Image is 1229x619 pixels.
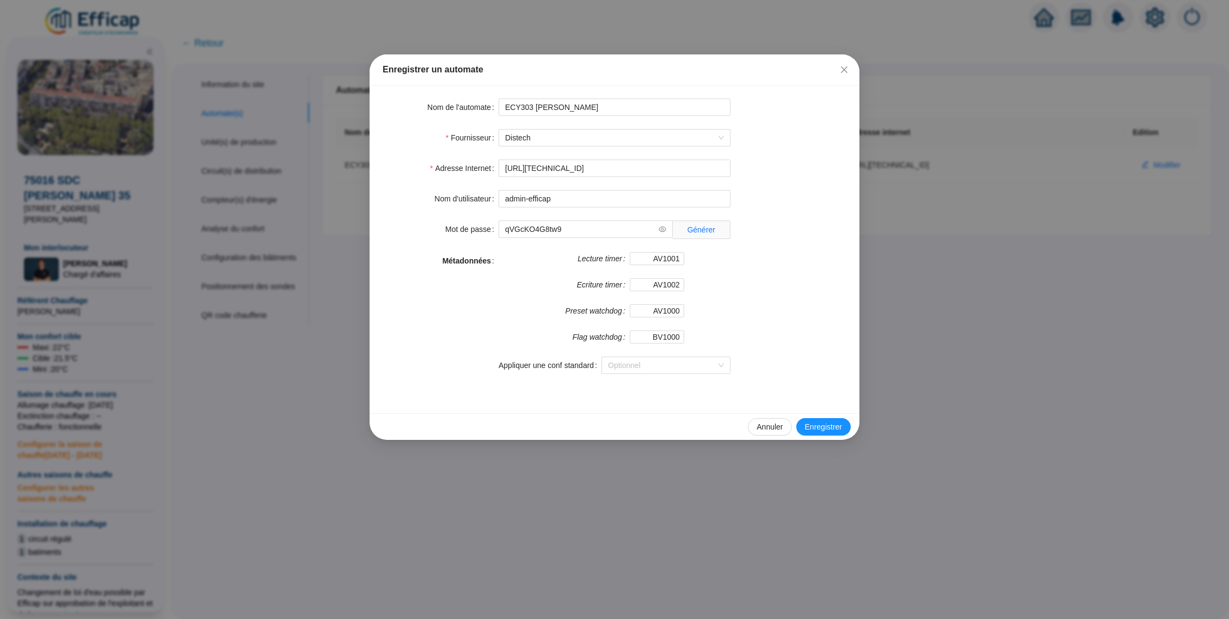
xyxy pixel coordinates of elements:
input: Lecture timer [630,252,684,265]
button: Enregistrer [796,418,851,436]
span: Distech [505,130,724,146]
input: Nom de l'automate [499,99,730,116]
input: Flag watchdog [630,330,684,344]
span: close [840,65,849,74]
input: Nom d'utilisateur [499,190,730,207]
input: Preset watchdog [630,304,684,317]
span: eye [659,225,666,233]
label: Nom d'utilisateur [434,190,499,207]
input: Adresse Internet [499,160,730,177]
div: Enregistrer un automate [383,63,846,76]
span: Enregistrer [805,421,842,433]
label: Fournisseur [446,129,499,146]
button: Close [835,61,853,78]
input: Ecriture timer [630,278,684,291]
span: Annuler [757,421,783,433]
label: Appliquer une conf standard [499,357,601,374]
input: Mot de passe [505,224,656,235]
span: Fermer [835,65,853,74]
label: Ecriture timer [577,278,630,291]
label: Preset watchdog [566,304,630,317]
strong: Métadonnées [443,256,491,265]
label: Lecture timer [577,252,630,265]
label: Nom de l'automate [427,99,499,116]
label: Mot de passe [445,220,499,238]
span: Générer [687,226,715,234]
label: Flag watchdog [573,330,630,344]
button: Générer [679,221,724,238]
label: Adresse Internet [430,160,499,177]
button: Annuler [748,418,791,436]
